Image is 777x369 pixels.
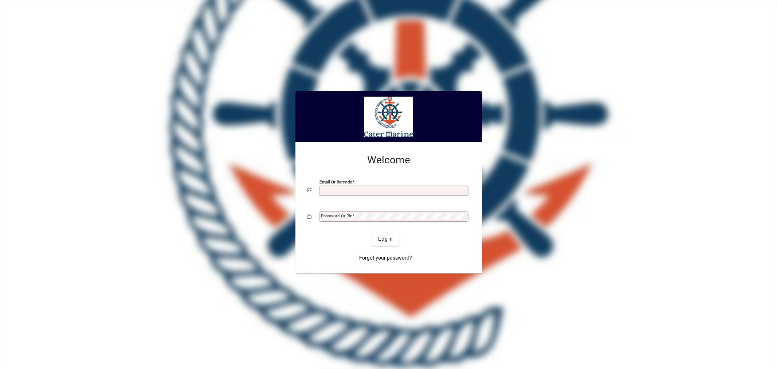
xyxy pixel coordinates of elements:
[319,179,352,184] mat-label: Email or Barcode
[356,252,415,265] a: Forgot your password?
[372,233,399,246] button: Login
[321,213,352,218] mat-label: Password or Pin
[359,254,412,262] span: Forgot your password?
[378,235,393,243] span: Login
[307,154,470,166] h2: Welcome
